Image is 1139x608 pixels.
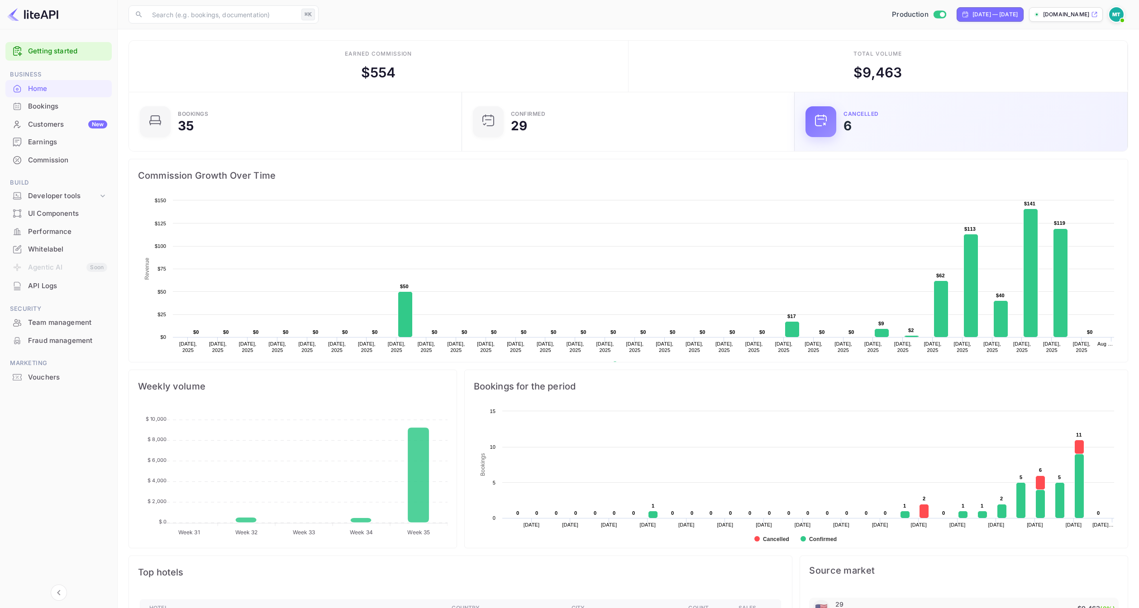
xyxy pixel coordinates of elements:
[5,188,112,204] div: Developer tools
[794,522,810,527] text: [DATE]
[516,510,519,516] text: 0
[407,529,430,536] tspan: Week 35
[924,341,942,353] text: [DATE], 2025
[148,477,167,484] tspan: $ 4,000
[193,329,199,335] text: $0
[5,304,112,314] span: Security
[671,510,674,516] text: 0
[535,510,538,516] text: 0
[809,536,837,542] text: Confirmed
[223,329,229,335] text: $0
[5,80,112,98] div: Home
[621,361,644,368] text: Revenue
[342,329,348,335] text: $0
[957,7,1024,22] div: Click to change the date range period
[626,341,643,353] text: [DATE], 2025
[5,314,112,331] a: Team management
[28,244,107,255] div: Whitelabel
[1000,496,1003,501] text: 2
[700,329,705,335] text: $0
[833,522,849,527] text: [DATE]
[5,241,112,258] div: Whitelabel
[892,9,929,20] span: Production
[148,457,167,463] tspan: $ 6,000
[138,168,1119,183] span: Commission Growth Over Time
[988,522,1004,527] text: [DATE]
[490,444,496,450] text: 10
[5,152,112,169] div: Commission
[768,510,771,516] text: 0
[372,329,378,335] text: $0
[28,336,107,346] div: Fraud management
[5,369,112,385] a: Vouchers
[28,372,107,383] div: Vouchers
[678,522,695,527] text: [DATE]
[996,293,1005,298] text: $40
[293,529,315,536] tspan: Week 33
[574,510,577,516] text: 0
[1043,341,1061,353] text: [DATE], 2025
[1092,522,1114,527] text: [DATE]…
[845,510,848,516] text: 0
[298,341,316,353] text: [DATE], 2025
[748,510,751,516] text: 0
[1039,467,1042,473] text: 6
[5,152,112,168] a: Commission
[745,341,763,353] text: [DATE], 2025
[787,313,796,319] text: $17
[894,341,912,353] text: [DATE], 2025
[491,329,497,335] text: $0
[432,329,438,335] text: $0
[5,42,112,61] div: Getting started
[562,522,578,527] text: [DATE]
[5,369,112,386] div: Vouchers
[28,46,107,57] a: Getting started
[884,510,886,516] text: 0
[853,50,902,58] div: Total volume
[1097,510,1100,516] text: 0
[908,328,914,333] text: $2
[157,289,166,294] text: $50
[447,341,465,353] text: [DATE], 2025
[5,116,112,133] div: CustomersNew
[28,155,107,166] div: Commission
[844,119,852,132] div: 6
[865,510,867,516] text: 0
[1065,522,1082,527] text: [DATE]
[759,329,765,335] text: $0
[601,522,617,527] text: [DATE]
[157,312,166,317] text: $25
[28,227,107,237] div: Performance
[253,329,259,335] text: $0
[146,416,167,422] tspan: $ 10,000
[477,341,495,353] text: [DATE], 2025
[763,536,789,542] text: Cancelled
[507,341,524,353] text: [DATE], 2025
[5,332,112,350] div: Fraud management
[5,223,112,241] div: Performance
[160,334,166,340] text: $0
[729,510,732,516] text: 0
[239,341,257,353] text: [DATE], 2025
[155,221,166,226] text: $125
[686,341,703,353] text: [DATE], 2025
[358,341,376,353] text: [DATE], 2025
[610,329,616,335] text: $0
[155,243,166,249] text: $100
[5,223,112,240] a: Performance
[787,510,790,516] text: 0
[400,284,409,289] text: $50
[652,503,654,508] text: 1
[853,62,902,83] div: $ 9,463
[953,341,971,353] text: [DATE], 2025
[964,226,976,232] text: $113
[903,503,906,508] text: 1
[345,50,412,58] div: Earned commission
[1043,10,1089,19] p: [DOMAIN_NAME]
[910,522,927,527] text: [DATE]
[28,191,98,201] div: Developer tools
[28,281,107,291] div: API Logs
[5,178,112,188] span: Build
[981,503,983,508] text: 1
[283,329,289,335] text: $0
